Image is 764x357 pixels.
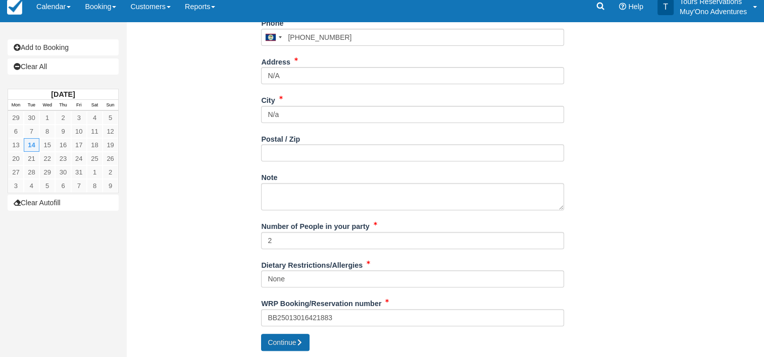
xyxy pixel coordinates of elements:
a: 2 [103,165,118,179]
a: 2 [55,111,71,125]
a: 13 [8,138,24,152]
a: 12 [103,125,118,138]
a: 22 [39,152,55,165]
label: City [261,92,275,106]
th: Thu [55,100,71,111]
a: 28 [24,165,39,179]
a: 8 [87,179,103,193]
a: 7 [24,125,39,138]
th: Fri [71,100,87,111]
a: 23 [55,152,71,165]
a: Clear All [8,58,119,75]
label: Postal / Zip [261,131,300,145]
a: 14 [24,138,39,152]
a: 16 [55,138,71,152]
a: 5 [103,111,118,125]
a: 30 [55,165,71,179]
a: Add to Booking [8,39,119,55]
a: 27 [8,165,24,179]
a: 21 [24,152,39,165]
button: Clear Autofill [8,195,119,211]
a: 18 [87,138,103,152]
strong: [DATE] [51,90,75,98]
a: 29 [39,165,55,179]
th: Sat [87,100,103,111]
a: 5 [39,179,55,193]
a: 7 [71,179,87,193]
a: 3 [8,179,24,193]
th: Sun [103,100,118,111]
button: Continue [261,334,310,351]
a: 3 [71,111,87,125]
a: 25 [87,152,103,165]
a: 24 [71,152,87,165]
span: Help [628,3,643,11]
th: Mon [8,100,24,111]
a: 6 [8,125,24,138]
p: Muy'Ono Adventures [680,7,747,17]
th: Wed [39,100,55,111]
a: 30 [24,111,39,125]
a: 15 [39,138,55,152]
a: 9 [103,179,118,193]
div: Belize: +501 [262,29,285,45]
label: Number of People in your party [261,218,369,232]
a: 19 [103,138,118,152]
a: 6 [55,179,71,193]
a: 26 [103,152,118,165]
label: Dietary Restrictions/Allergies [261,257,363,271]
label: WRP Booking/Reservation number [261,295,381,309]
a: 20 [8,152,24,165]
a: 9 [55,125,71,138]
th: Tue [24,100,39,111]
a: 11 [87,125,103,138]
a: 29 [8,111,24,125]
a: 1 [39,111,55,125]
a: 8 [39,125,55,138]
a: 31 [71,165,87,179]
a: 17 [71,138,87,152]
i: Help [619,3,626,10]
label: Address [261,53,290,68]
label: Note [261,169,277,183]
a: 10 [71,125,87,138]
a: 4 [24,179,39,193]
a: 1 [87,165,103,179]
a: 4 [87,111,103,125]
